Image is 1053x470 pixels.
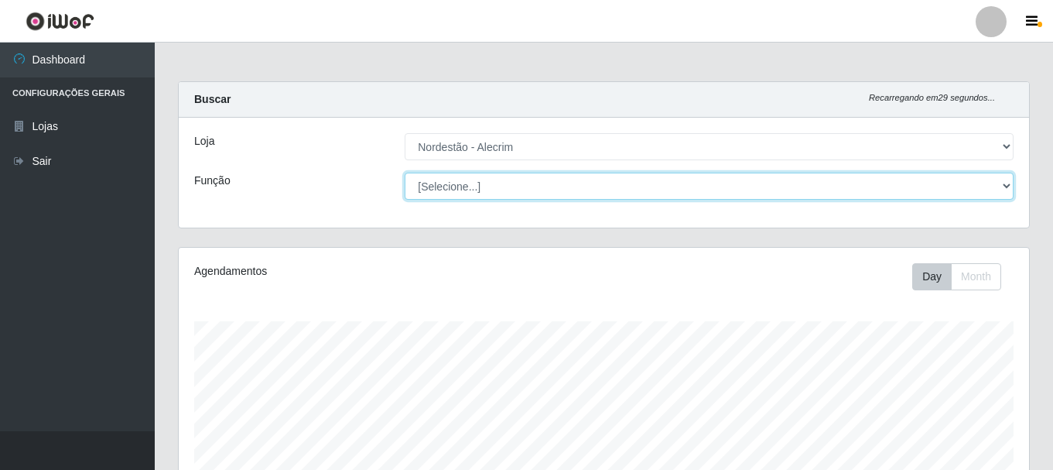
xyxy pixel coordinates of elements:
[26,12,94,31] img: CoreUI Logo
[912,263,952,290] button: Day
[951,263,1001,290] button: Month
[912,263,1014,290] div: Toolbar with button groups
[194,263,522,280] div: Agendamentos
[194,133,214,149] label: Loja
[194,173,231,189] label: Função
[194,93,231,105] strong: Buscar
[912,263,1001,290] div: First group
[869,93,995,102] i: Recarregando em 29 segundos...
